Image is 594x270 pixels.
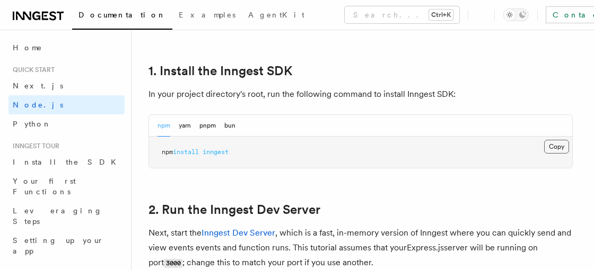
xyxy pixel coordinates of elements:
[13,158,123,166] span: Install the SDK
[158,115,170,137] button: npm
[179,115,191,137] button: yarn
[429,10,453,20] kbd: Ctrl+K
[8,95,125,114] a: Node.js
[8,201,125,231] a: Leveraging Steps
[503,8,529,21] button: Toggle dark mode
[199,115,216,137] button: pnpm
[179,11,235,19] span: Examples
[13,206,102,226] span: Leveraging Steps
[202,228,275,238] a: Inngest Dev Server
[224,115,235,137] button: bun
[544,140,569,154] button: Copy
[8,231,125,260] a: Setting up your app
[13,120,51,128] span: Python
[8,172,125,201] a: Your first Functions
[13,42,42,53] span: Home
[8,76,125,95] a: Next.js
[78,11,166,19] span: Documentation
[164,259,182,268] code: 3000
[173,148,199,156] span: install
[8,152,125,172] a: Install the SDK
[162,148,173,156] span: npm
[13,177,76,196] span: Your first Functions
[148,64,292,78] a: 1. Install the Inngest SDK
[148,87,573,102] p: In your project directory's root, run the following command to install Inngest SDK:
[13,82,63,90] span: Next.js
[345,6,459,23] button: Search...Ctrl+K
[13,101,63,109] span: Node.js
[13,236,104,255] span: Setting up your app
[203,148,229,156] span: inngest
[8,38,125,57] a: Home
[148,202,320,217] a: 2. Run the Inngest Dev Server
[8,142,59,150] span: Inngest tour
[248,11,304,19] span: AgentKit
[8,114,125,133] a: Python
[242,3,311,29] a: AgentKit
[172,3,242,29] a: Examples
[72,3,172,30] a: Documentation
[8,66,55,74] span: Quick start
